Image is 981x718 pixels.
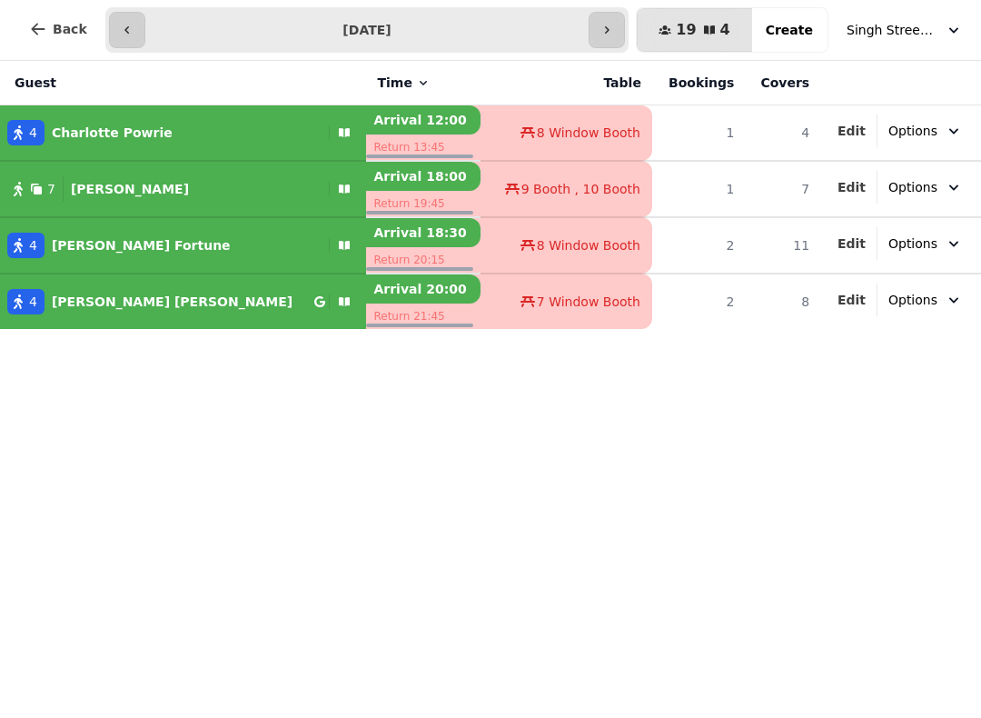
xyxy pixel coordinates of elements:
p: Arrival 20:00 [366,274,481,304]
span: Options [888,291,937,309]
td: 2 [652,274,746,329]
td: 1 [652,161,746,217]
span: 4 [29,293,37,311]
th: Bookings [652,61,746,105]
p: Charlotte Powrie [52,124,173,142]
button: Options [877,284,974,316]
button: 194 [637,8,751,52]
span: Back [53,23,87,35]
p: [PERSON_NAME] [PERSON_NAME] [52,293,292,311]
button: Time [377,74,430,92]
span: 4 [29,124,37,142]
button: Edit [837,178,866,196]
button: Singh Street Bruntsfield [836,14,974,46]
p: Arrival 12:00 [366,105,481,135]
button: Edit [837,122,866,140]
p: Arrival 18:00 [366,162,481,191]
td: 1 [652,105,746,162]
p: Arrival 18:30 [366,218,481,247]
span: 7 Window Booth [537,293,640,311]
span: 4 [29,236,37,254]
span: 8 Window Booth [537,236,640,254]
th: Covers [745,61,820,105]
span: Edit [837,237,866,250]
span: Time [377,74,411,92]
button: Create [751,8,827,52]
span: 7 [47,180,55,198]
td: 2 [652,217,746,274]
th: Table [481,61,652,105]
span: Edit [837,294,866,306]
button: Edit [837,291,866,309]
span: 4 [720,23,730,37]
button: Options [877,171,974,204]
button: Options [877,227,974,260]
span: Options [888,234,937,253]
p: Return 19:45 [366,191,481,216]
p: [PERSON_NAME] Fortune [52,236,231,254]
td: 11 [745,217,820,274]
span: 19 [676,23,696,37]
p: Return 21:45 [366,304,481,329]
button: Options [877,115,974,147]
td: 7 [745,161,820,217]
p: Return 13:45 [366,135,481,160]
button: Back [15,7,102,51]
span: Create [766,24,813,36]
td: 8 [745,274,820,329]
span: Edit [837,125,866,137]
td: 4 [745,105,820,162]
span: Options [888,122,937,140]
p: [PERSON_NAME] [71,180,189,198]
button: Edit [837,234,866,253]
span: 9 Booth , 10 Booth [521,180,640,198]
span: Options [888,178,937,196]
p: Return 20:15 [366,247,481,273]
span: Singh Street Bruntsfield [847,21,937,39]
span: 8 Window Booth [537,124,640,142]
span: Edit [837,181,866,194]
